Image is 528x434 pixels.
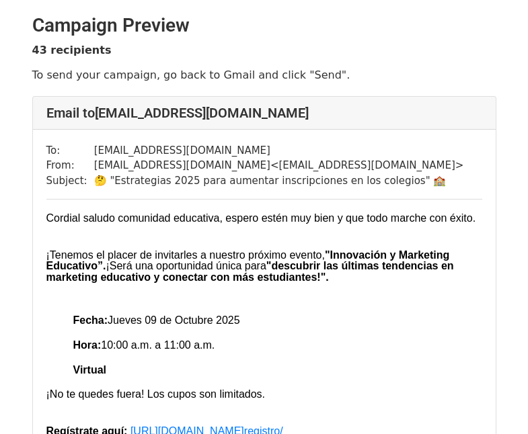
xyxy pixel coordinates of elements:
b: Virtual [73,364,107,376]
td: 🤔 "Estrategias 2025 para aumentar inscripciones en los colegios" 🏫 [94,173,464,189]
span: ¡No te quedes fuera! Los cupos son limitados. [46,388,266,400]
h4: Email to [EMAIL_ADDRESS][DOMAIN_NAME] [46,105,482,121]
b: "descubrir las últimas tendencias en marketing educativo y conectar con más estudiantes!". [46,260,454,283]
span: Jueves 09 de Octubre 2025 [108,314,240,326]
span: ¡Tenemos el placer de invitarles a nuestro próximo evento, [46,249,325,261]
strong: 43 recipients [32,44,112,56]
td: [EMAIL_ADDRESS][DOMAIN_NAME] [94,143,464,159]
td: Subject: [46,173,94,189]
b: "Innovación y Marketing Educativo”. [46,249,450,272]
span: Fecha: [73,314,108,326]
td: From: [46,158,94,173]
p: To send your campaign, go back to Gmail and click "Send". [32,68,496,82]
span: 10:00 a.m. a 11:00 a.m. [101,339,215,351]
span: Cordial saludo comunidad educativa, espero estén muy bien y que todo marche con éxito. [46,212,476,224]
h2: Campaign Preview [32,14,496,37]
td: [EMAIL_ADDRESS][DOMAIN_NAME] < [EMAIL_ADDRESS][DOMAIN_NAME] > [94,158,464,173]
span: ¡Será una oportunidad única para [106,260,266,271]
b: Hora: [73,339,102,351]
td: To: [46,143,94,159]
